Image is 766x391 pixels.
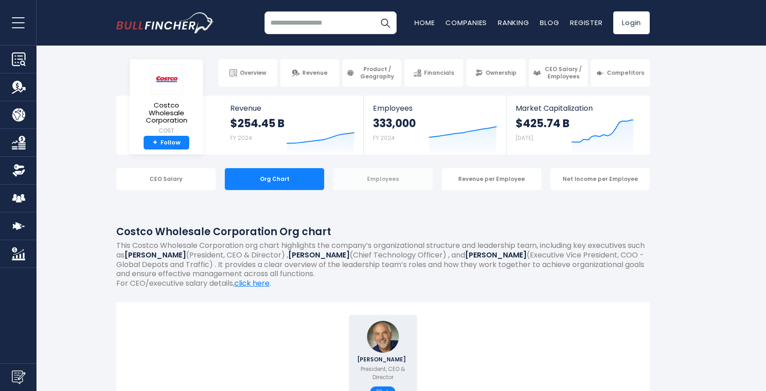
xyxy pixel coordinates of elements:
b: [PERSON_NAME] [465,250,527,260]
img: Ron M. Vachris [367,321,399,353]
a: Home [414,18,435,27]
span: CEO Salary / Employees [543,66,584,80]
p: This Costco Wholesale Corporation org chart highlights the company’s organizational structure and... [116,241,650,279]
a: Employees 333,000 FY 2024 [364,96,506,154]
span: Market Capitalization [516,104,640,113]
strong: $425.74 B [516,116,569,130]
a: Companies [445,18,487,27]
strong: $254.45 B [230,116,285,130]
div: Employees [333,168,433,190]
a: Overview [218,59,277,87]
span: Costco Wholesale Corporation [137,102,196,124]
a: Ownership [466,59,525,87]
strong: + [153,139,157,147]
a: Ranking [498,18,529,27]
img: Ownership [12,164,26,177]
strong: 333,000 [373,116,416,130]
a: CEO Salary / Employees [529,59,588,87]
small: FY 2024 [230,134,252,142]
small: [DATE] [516,134,533,142]
a: +Follow [144,136,189,150]
a: Register [570,18,602,27]
span: Revenue [302,69,327,77]
div: CEO Salary [116,168,216,190]
span: Financials [424,69,454,77]
a: Go to homepage [116,12,214,33]
a: Blog [540,18,559,27]
a: Login [613,11,650,34]
small: FY 2024 [373,134,395,142]
b: [PERSON_NAME] [288,250,350,260]
img: bullfincher logo [116,12,214,33]
span: Competitors [607,69,644,77]
a: Product / Geography [342,59,401,87]
a: Revenue $254.45 B FY 2024 [221,96,364,154]
button: Search [374,11,397,34]
a: Market Capitalization $425.74 B [DATE] [507,96,649,154]
a: Competitors [591,59,650,87]
span: [PERSON_NAME] [357,357,409,362]
a: click here [234,278,269,288]
a: Costco Wholesale Corporation COST [137,64,196,136]
a: Revenue [280,59,339,87]
span: Employees [373,104,497,113]
small: COST [137,127,196,135]
div: Org Chart [225,168,324,190]
a: Financials [404,59,463,87]
b: [PERSON_NAME] [124,250,186,260]
h1: Costco Wholesale Corporation Org chart [116,224,650,239]
div: Revenue per Employee [442,168,541,190]
span: Ownership [486,69,517,77]
p: President, CEO & Director [355,365,411,381]
span: Product / Geography [357,66,397,80]
div: Net Income per Employee [550,168,650,190]
p: For CEO/executive salary details, . [116,279,650,288]
span: Revenue [230,104,355,113]
span: Overview [240,69,266,77]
